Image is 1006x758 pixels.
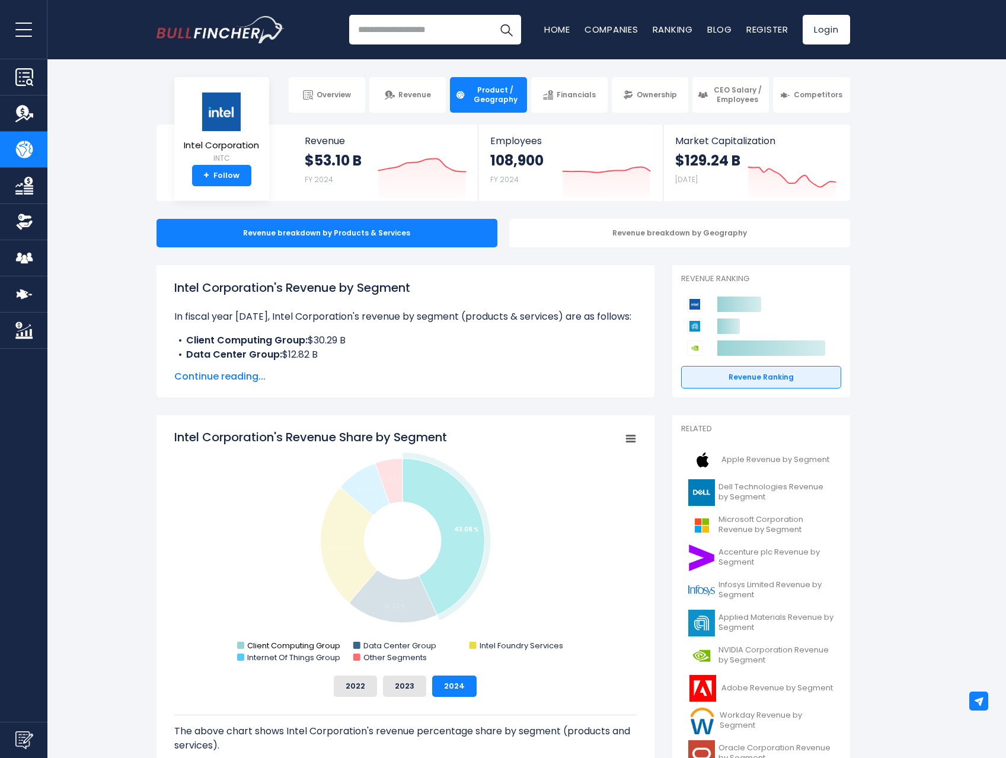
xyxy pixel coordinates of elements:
span: Adobe Revenue by Segment [721,683,833,693]
span: Infosys Limited Revenue by Segment [718,580,834,600]
a: Financials [531,77,608,113]
button: 2022 [334,676,377,697]
span: Intel Corporation [184,141,259,151]
span: Continue reading... [174,370,637,384]
span: Dell Technologies Revenue by Segment [718,482,834,502]
button: 2024 [432,676,477,697]
li: $12.82 B [174,348,637,362]
p: Revenue Ranking [681,274,841,284]
li: $30.29 B [174,333,637,348]
button: Search [491,15,521,44]
img: NVDA logo [688,642,715,669]
tspan: 24.95 % [327,543,353,552]
span: Applied Materials Revenue by Segment [718,613,834,633]
span: Employees [490,135,651,146]
a: Go to homepage [157,16,284,43]
small: FY 2024 [490,174,519,184]
span: CEO Salary / Employees [711,85,764,104]
a: Ownership [612,77,688,113]
a: Apple Revenue by Segment [681,444,841,476]
a: Market Capitalization $129.24 B [DATE] [663,125,848,201]
text: Other Segments [363,652,426,663]
tspan: 8.31 % [357,486,376,495]
a: Applied Materials Revenue by Segment [681,607,841,639]
a: Home [544,23,570,36]
img: WDAY logo [688,708,717,734]
a: Ranking [653,23,693,36]
span: Competitors [794,90,842,100]
img: Ownership [15,213,33,231]
img: Intel Corporation competitors logo [687,297,702,312]
tspan: 43.08 % [454,525,479,534]
span: Apple Revenue by Segment [721,455,829,465]
img: INFY logo [688,577,715,604]
a: Register [746,23,788,36]
img: AAPL logo [688,447,718,473]
strong: 108,900 [490,151,544,170]
a: Competitors [773,77,849,113]
a: Dell Technologies Revenue by Segment [681,476,841,509]
img: ACN logo [688,544,715,571]
span: Microsoft Corporation Revenue by Segment [718,515,834,535]
img: DELL logo [688,479,715,506]
span: Financials [557,90,596,100]
a: Intel Corporation INTC [183,91,260,165]
span: Accenture plc Revenue by Segment [718,547,834,568]
img: Applied Materials competitors logo [687,319,702,334]
tspan: Intel Corporation's Revenue Share by Segment [174,429,447,445]
a: Overview [289,77,365,113]
small: INTC [184,153,259,164]
tspan: 5.44 % [382,475,404,484]
span: Overview [317,90,351,100]
span: Revenue [305,135,467,146]
span: Ownership [637,90,677,100]
text: Data Center Group [363,640,436,651]
span: Market Capitalization [675,135,836,146]
span: Product / Geography [469,85,521,104]
tspan: 18.23 % [384,602,406,611]
div: Revenue breakdown by Geography [509,219,850,247]
a: Employees 108,900 FY 2024 [478,125,663,201]
a: Microsoft Corporation Revenue by Segment [681,509,841,542]
span: Revenue [398,90,431,100]
img: ADBE logo [688,675,718,702]
p: Related [681,424,841,434]
button: 2023 [383,676,426,697]
small: [DATE] [675,174,698,184]
strong: + [203,170,209,181]
text: Intel Foundry Services [479,640,563,651]
img: NVIDIA Corporation competitors logo [687,340,702,356]
img: MSFT logo [688,512,715,539]
text: Client Computing Group [247,640,340,651]
span: Workday Revenue by Segment [720,711,833,731]
a: Login [803,15,850,44]
small: FY 2024 [305,174,333,184]
b: Client Computing Group: [186,333,308,347]
b: Data Center Group: [186,348,282,361]
strong: $129.24 B [675,151,740,170]
a: CEO Salary / Employees [692,77,769,113]
a: Infosys Limited Revenue by Segment [681,574,841,607]
a: NVIDIA Corporation Revenue by Segment [681,639,841,672]
div: Revenue breakdown by Products & Services [157,219,497,247]
h1: Intel Corporation's Revenue by Segment [174,279,637,297]
a: Product / Geography [450,77,526,113]
a: Blog [707,23,732,36]
a: +Follow [192,165,251,186]
strong: $53.10 B [305,151,362,170]
img: Bullfincher logo [157,16,285,43]
a: Revenue [369,77,446,113]
svg: Intel Corporation's Revenue Share by Segment [174,429,637,666]
a: Adobe Revenue by Segment [681,672,841,705]
span: NVIDIA Corporation Revenue by Segment [718,645,834,665]
text: Internet Of Things Group [247,652,340,663]
a: Companies [585,23,638,36]
a: Revenue Ranking [681,366,841,388]
a: Accenture plc Revenue by Segment [681,542,841,574]
p: In fiscal year [DATE], Intel Corporation's revenue by segment (products & services) are as follows: [174,310,637,324]
a: Revenue $53.10 B FY 2024 [293,125,478,201]
img: AMAT logo [688,610,715,636]
a: Workday Revenue by Segment [681,705,841,737]
p: The above chart shows Intel Corporation's revenue percentage share by segment (products and servi... [174,724,637,753]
